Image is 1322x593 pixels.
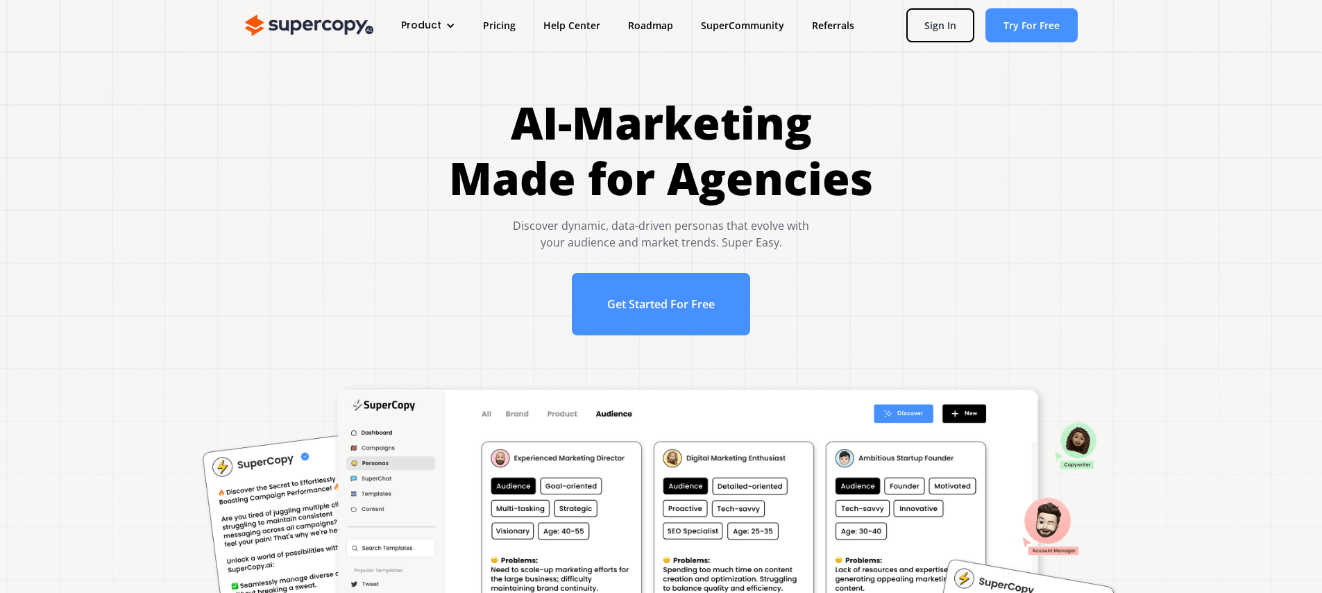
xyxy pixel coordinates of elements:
[469,12,529,38] a: Pricing
[449,95,873,206] h1: AI-Marketing Made for Agencies
[798,12,868,38] a: Referrals
[387,12,469,38] div: Product
[572,273,750,335] a: Get Started For Free
[449,217,873,251] div: Discover dynamic, data-driven personas that evolve with your audience and market trends. Super Easy.
[687,12,798,38] a: SuperCommunity
[906,8,974,42] a: Sign In
[529,12,614,38] a: Help Center
[614,12,687,38] a: Roadmap
[401,18,441,33] div: Product
[985,8,1078,42] a: Try For Free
